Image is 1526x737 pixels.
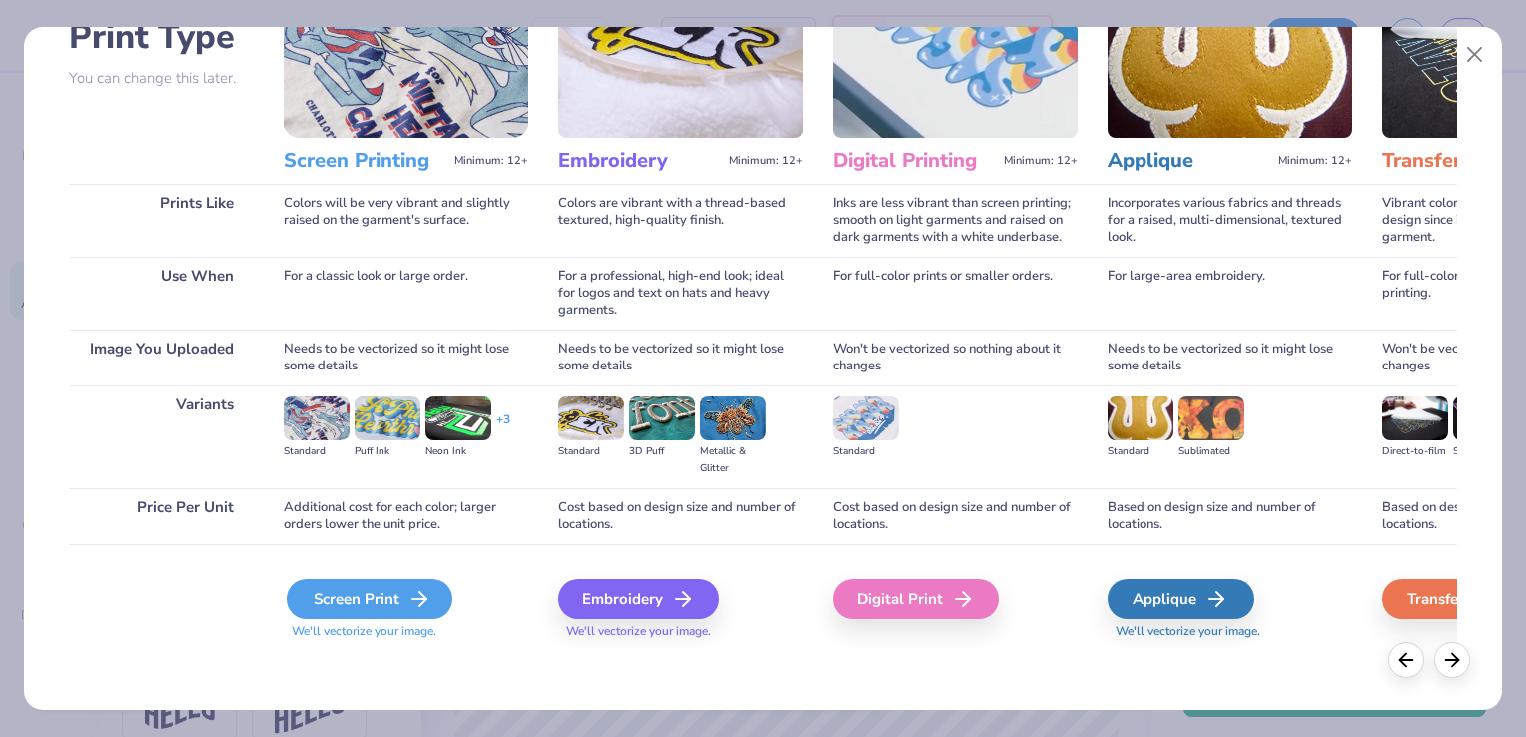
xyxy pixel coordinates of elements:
[558,488,803,544] div: Cost based on design size and number of locations.
[558,257,803,330] div: For a professional, high-end look; ideal for logos and text on hats and heavy garments.
[558,330,803,385] div: Needs to be vectorized so it might lose some details
[833,488,1078,544] div: Cost based on design size and number of locations.
[1108,148,1270,174] h3: Applique
[355,396,420,440] img: Puff Ink
[1108,184,1352,257] div: Incorporates various fabrics and threads for a raised, multi-dimensional, textured look.
[629,396,695,440] img: 3D Puff
[558,623,803,640] span: We'll vectorize your image.
[700,396,766,440] img: Metallic & Glitter
[1278,154,1352,168] span: Minimum: 12+
[558,579,719,619] div: Embroidery
[833,148,996,174] h3: Digital Printing
[284,488,528,544] div: Additional cost for each color; larger orders lower the unit price.
[1108,396,1173,440] img: Standard
[558,443,624,460] div: Standard
[1108,257,1352,330] div: For large-area embroidery.
[700,443,766,477] div: Metallic & Glitter
[1456,36,1494,74] button: Close
[69,488,254,544] div: Price Per Unit
[355,443,420,460] div: Puff Ink
[833,579,999,619] div: Digital Print
[833,396,899,440] img: Standard
[1178,443,1244,460] div: Sublimated
[69,184,254,257] div: Prints Like
[1004,154,1078,168] span: Minimum: 12+
[496,411,510,445] div: + 3
[69,257,254,330] div: Use When
[284,148,446,174] h3: Screen Printing
[558,396,624,440] img: Standard
[1108,443,1173,460] div: Standard
[833,257,1078,330] div: For full-color prints or smaller orders.
[69,70,254,87] p: You can change this later.
[284,257,528,330] div: For a classic look or large order.
[629,443,695,460] div: 3D Puff
[1453,443,1519,460] div: Supacolor
[284,330,528,385] div: Needs to be vectorized so it might lose some details
[1453,396,1519,440] img: Supacolor
[729,154,803,168] span: Minimum: 12+
[287,579,452,619] div: Screen Print
[1108,623,1352,640] span: We'll vectorize your image.
[1382,443,1448,460] div: Direct-to-film
[69,330,254,385] div: Image You Uploaded
[69,385,254,488] div: Variants
[284,443,350,460] div: Standard
[1178,396,1244,440] img: Sublimated
[833,184,1078,257] div: Inks are less vibrant than screen printing; smooth on light garments and raised on dark garments ...
[425,396,491,440] img: Neon Ink
[558,148,721,174] h3: Embroidery
[284,184,528,257] div: Colors will be very vibrant and slightly raised on the garment's surface.
[1108,330,1352,385] div: Needs to be vectorized so it might lose some details
[1108,579,1254,619] div: Applique
[284,396,350,440] img: Standard
[1108,488,1352,544] div: Based on design size and number of locations.
[558,184,803,257] div: Colors are vibrant with a thread-based textured, high-quality finish.
[1382,396,1448,440] img: Direct-to-film
[425,443,491,460] div: Neon Ink
[833,330,1078,385] div: Won't be vectorized so nothing about it changes
[284,623,528,640] span: We'll vectorize your image.
[833,443,899,460] div: Standard
[454,154,528,168] span: Minimum: 12+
